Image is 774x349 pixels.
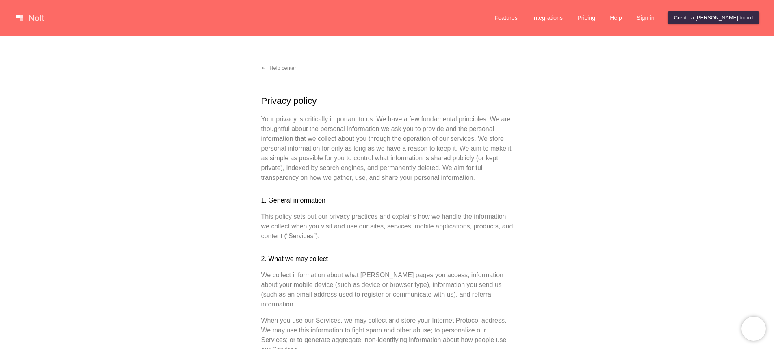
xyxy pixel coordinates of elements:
[261,196,513,205] h3: 1. General information
[261,270,513,309] p: We collect information about what [PERSON_NAME] pages you access, information about your mobile d...
[255,62,303,75] a: Help center
[741,317,766,341] iframe: Chatra live chat
[261,114,513,183] p: Your privacy is critically important to us. We have a few fundamental principles: We are thoughtf...
[261,254,513,264] h3: 2. What we may collect
[668,11,759,24] a: Create a [PERSON_NAME] board
[630,11,661,24] a: Sign in
[526,11,569,24] a: Integrations
[261,94,513,108] h1: Privacy policy
[571,11,602,24] a: Pricing
[261,212,513,241] p: This policy sets out our privacy practices and explains how we handle the information we collect ...
[488,11,524,24] a: Features
[603,11,629,24] a: Help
